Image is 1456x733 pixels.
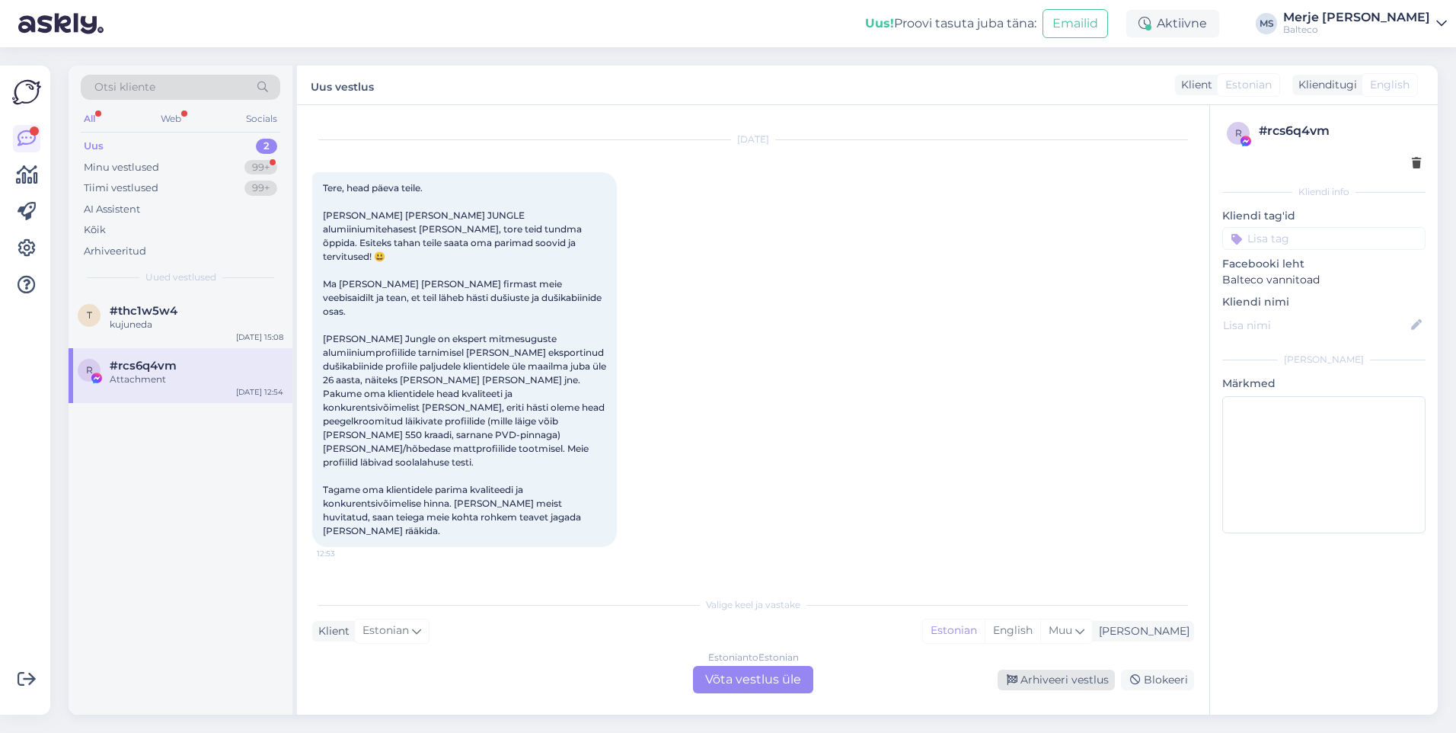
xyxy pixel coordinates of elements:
[1222,185,1426,199] div: Kliendi info
[1283,11,1447,36] a: Merje [PERSON_NAME]Balteco
[311,75,374,95] label: Uus vestlus
[1222,376,1426,392] p: Märkmed
[236,331,283,343] div: [DATE] 15:08
[84,139,104,154] div: Uus
[362,623,409,639] span: Estonian
[1049,623,1072,637] span: Muu
[145,270,216,284] span: Uued vestlused
[1222,294,1426,310] p: Kliendi nimi
[1222,272,1426,288] p: Balteco vannitoad
[243,109,280,129] div: Socials
[1043,9,1108,38] button: Emailid
[865,16,894,30] b: Uus!
[110,373,283,386] div: Attachment
[1259,122,1421,140] div: # rcs6q4vm
[1222,227,1426,250] input: Lisa tag
[84,181,158,196] div: Tiimi vestlused
[1175,77,1212,93] div: Klient
[708,651,799,664] div: Estonian to Estonian
[1126,10,1219,37] div: Aktiivne
[1222,353,1426,366] div: [PERSON_NAME]
[1283,11,1430,24] div: Merje [PERSON_NAME]
[12,78,41,107] img: Askly Logo
[923,619,985,642] div: Estonian
[1222,256,1426,272] p: Facebooki leht
[158,109,184,129] div: Web
[1283,24,1430,36] div: Balteco
[985,619,1040,642] div: English
[317,548,374,559] span: 12:53
[1223,317,1408,334] input: Lisa nimi
[1225,77,1272,93] span: Estonian
[323,182,608,536] span: Tere, head päeva teile. [PERSON_NAME] [PERSON_NAME] JUNGLE alumiiniumitehasest [PERSON_NAME], tor...
[84,222,106,238] div: Kõik
[1222,208,1426,224] p: Kliendi tag'id
[998,670,1115,690] div: Arhiveeri vestlus
[236,386,283,398] div: [DATE] 12:54
[81,109,98,129] div: All
[312,623,350,639] div: Klient
[312,598,1194,612] div: Valige keel ja vastake
[1093,623,1189,639] div: [PERSON_NAME]
[1370,77,1410,93] span: English
[110,304,177,318] span: #thc1w5w4
[312,133,1194,146] div: [DATE]
[1292,77,1357,93] div: Klienditugi
[84,202,140,217] div: AI Assistent
[94,79,155,95] span: Otsi kliente
[865,14,1036,33] div: Proovi tasuta juba täna:
[86,364,93,376] span: r
[87,309,92,321] span: t
[244,160,277,175] div: 99+
[84,244,146,259] div: Arhiveeritud
[110,318,283,331] div: kujuneda
[110,359,177,373] span: #rcs6q4vm
[1235,127,1242,139] span: r
[1121,670,1194,690] div: Blokeeri
[256,139,277,154] div: 2
[244,181,277,196] div: 99+
[693,666,813,693] div: Võta vestlus üle
[84,160,159,175] div: Minu vestlused
[1256,13,1277,34] div: MS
